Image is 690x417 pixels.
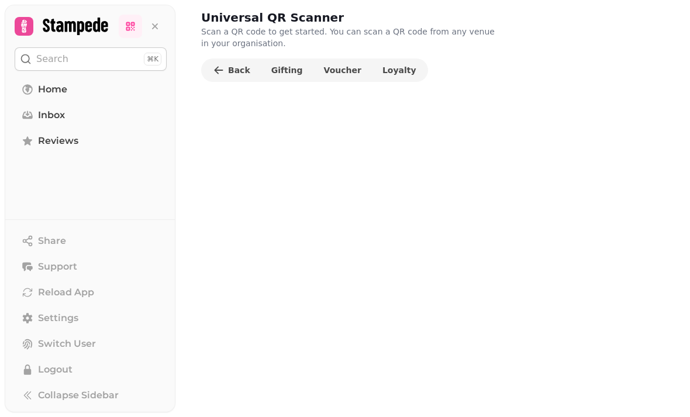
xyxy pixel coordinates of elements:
[15,281,167,304] button: Reload App
[15,104,167,127] a: Inbox
[15,306,167,330] a: Settings
[15,384,167,407] button: Collapse Sidebar
[38,285,94,299] span: Reload App
[15,358,167,381] button: Logout
[38,260,77,274] span: Support
[373,61,426,80] button: Loyalty
[38,363,73,377] span: Logout
[201,9,426,26] h2: Universal QR Scanner
[15,47,167,71] button: Search⌘K
[324,66,361,74] span: Voucher
[15,229,167,253] button: Share
[38,134,78,148] span: Reviews
[15,78,167,101] a: Home
[38,108,65,122] span: Inbox
[15,129,167,153] a: Reviews
[38,388,119,402] span: Collapse Sidebar
[15,332,167,356] button: Switch User
[36,52,68,66] p: Search
[38,234,66,248] span: Share
[15,255,167,278] button: Support
[201,26,501,49] p: Scan a QR code to get started. You can scan a QR code from any venue in your organisation.
[228,66,250,74] span: Back
[38,82,67,97] span: Home
[203,61,260,80] button: Back
[38,311,78,325] span: Settings
[271,66,303,74] span: Gifting
[262,61,312,80] button: Gifting
[315,61,371,80] button: Voucher
[382,66,416,74] span: Loyalty
[38,337,96,351] span: Switch User
[144,53,161,66] div: ⌘K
